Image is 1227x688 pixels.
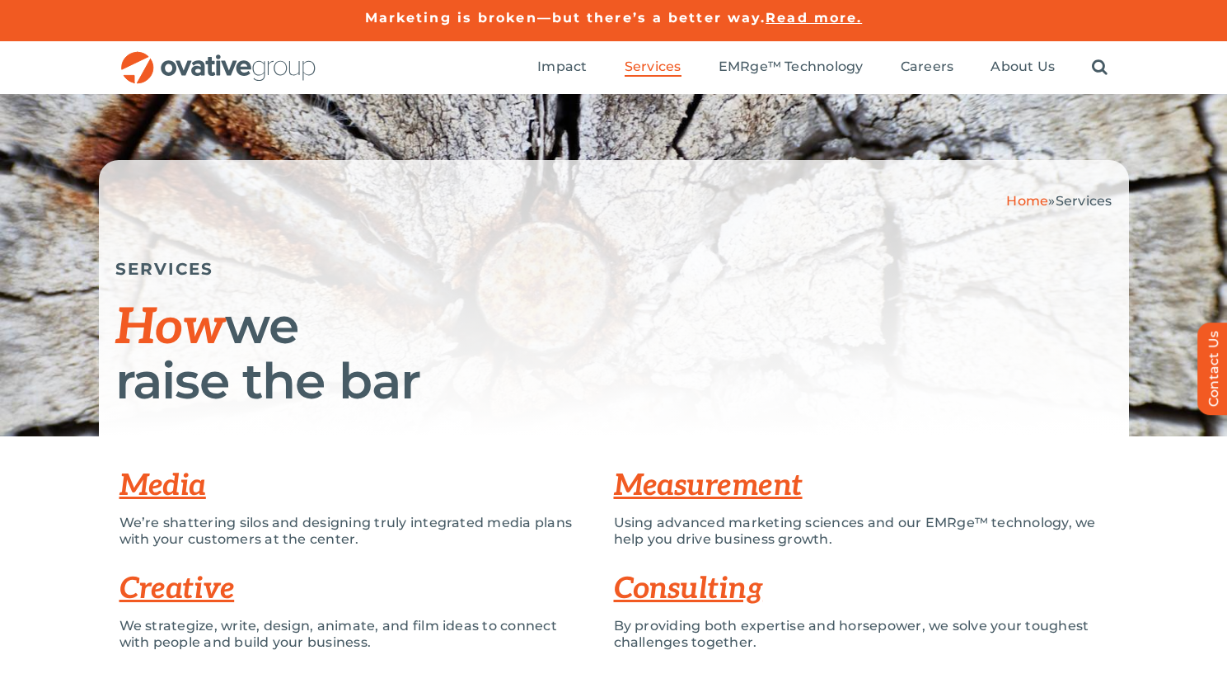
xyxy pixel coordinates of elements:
p: By providing both expertise and horsepower, we solve your toughest challenges together. [614,618,1108,651]
a: OG_Full_horizontal_RGB [119,49,317,65]
p: We strategize, write, design, animate, and film ideas to connect with people and build your busin... [119,618,589,651]
span: Services [1056,193,1112,209]
span: Impact [537,59,587,75]
a: Creative [119,571,235,607]
a: Home [1006,193,1048,209]
span: About Us [990,59,1055,75]
a: Search [1092,59,1108,77]
a: EMRge™ Technology [719,59,864,77]
a: Impact [537,59,587,77]
a: Marketing is broken—but there’s a better way. [365,10,766,26]
a: Media [119,468,206,504]
a: Consulting [614,571,763,607]
a: Services [625,59,681,77]
p: We’re shattering silos and designing truly integrated media plans with your customers at the center. [119,515,589,548]
p: Using advanced marketing sciences and our EMRge™ technology, we help you drive business growth. [614,515,1108,548]
nav: Menu [537,41,1108,94]
span: » [1006,193,1112,209]
span: Services [625,59,681,75]
a: Careers [901,59,954,77]
a: Measurement [614,468,803,504]
a: Read more. [766,10,862,26]
span: How [115,299,225,358]
h1: we raise the bar [115,299,1112,408]
span: Careers [901,59,954,75]
h5: SERVICES [115,259,1112,279]
span: EMRge™ Technology [719,59,864,75]
a: About Us [990,59,1055,77]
